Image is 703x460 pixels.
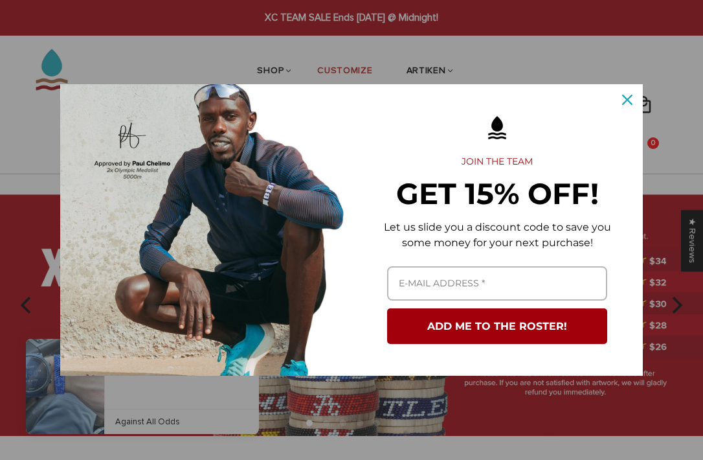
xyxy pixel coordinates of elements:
[396,176,599,211] strong: GET 15% OFF!
[612,84,643,115] button: Close
[387,266,607,301] input: Email field
[387,308,607,344] button: ADD ME TO THE ROSTER!
[372,220,622,251] p: Let us slide you a discount code to save you some money for your next purchase!
[372,156,622,168] h2: JOIN THE TEAM
[622,95,632,105] svg: close icon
